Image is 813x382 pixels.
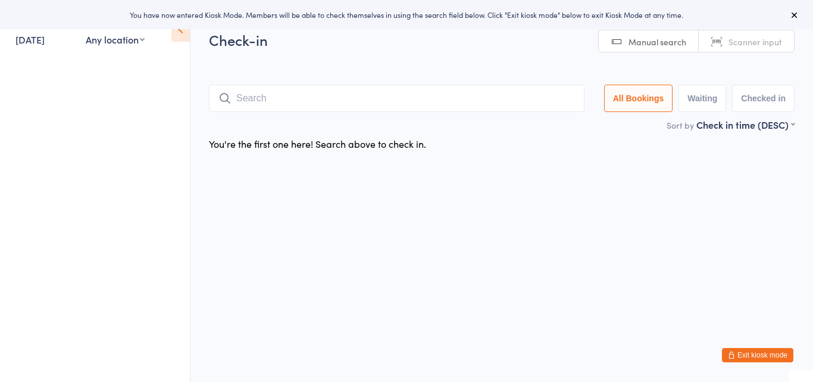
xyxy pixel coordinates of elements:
button: Waiting [678,85,726,112]
div: Check in time (DESC) [696,118,795,131]
button: Checked in [732,85,795,112]
div: You're the first one here! Search above to check in. [209,137,426,150]
h2: Check-in [209,30,795,49]
span: Scanner input [728,36,782,48]
span: Manual search [628,36,686,48]
button: All Bookings [604,85,673,112]
div: You have now entered Kiosk Mode. Members will be able to check themselves in using the search fie... [19,10,794,20]
input: Search [209,85,584,112]
button: Exit kiosk mode [722,348,793,362]
div: Any location [86,33,145,46]
a: [DATE] [15,33,45,46]
label: Sort by [667,119,694,131]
